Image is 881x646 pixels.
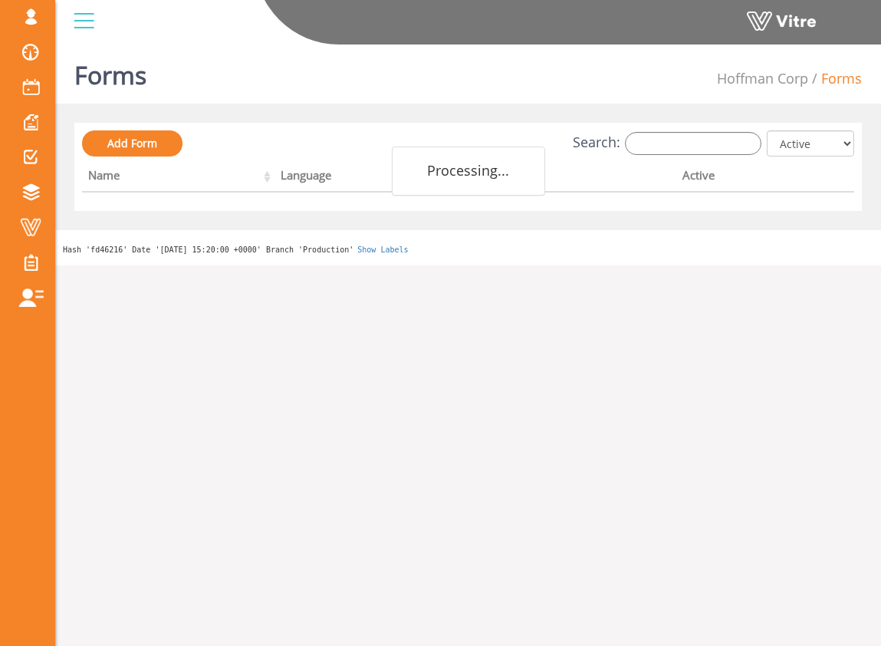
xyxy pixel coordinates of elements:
th: Company [476,163,676,193]
th: Active [676,163,815,193]
label: Search: [573,132,761,155]
th: Language [274,163,476,193]
input: Search: [625,132,761,155]
a: Show Labels [357,246,408,254]
a: Add Form [82,130,182,157]
span: Add Form [107,136,157,150]
li: Forms [808,69,862,89]
span: 210 [717,69,808,87]
span: Hash 'fd46216' Date '[DATE] 15:20:00 +0000' Branch 'Production' [63,246,353,254]
h1: Forms [74,38,146,104]
th: Name [82,163,274,193]
div: Processing... [392,147,545,196]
